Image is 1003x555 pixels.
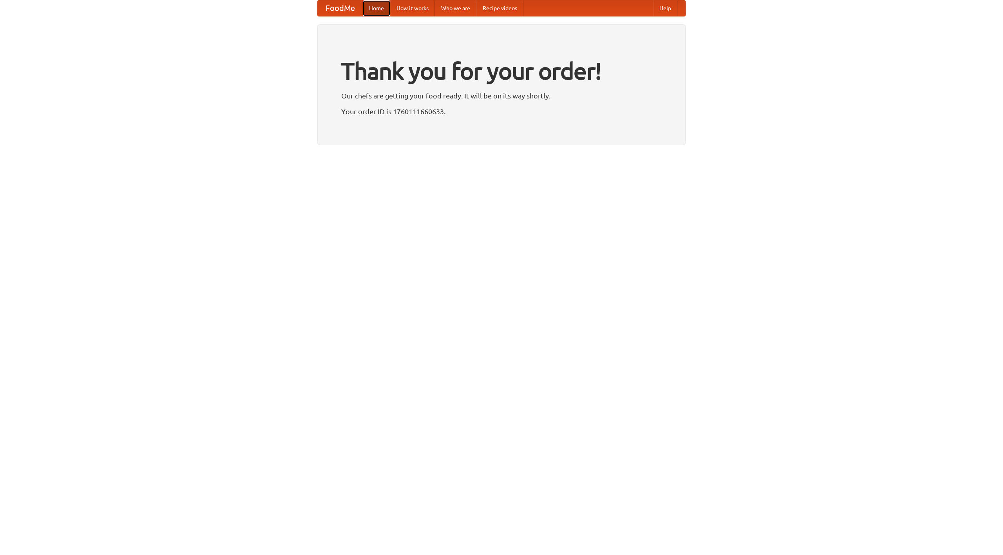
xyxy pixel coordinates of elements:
[476,0,523,16] a: Recipe videos
[653,0,677,16] a: Help
[435,0,476,16] a: Who we are
[341,90,662,102] p: Our chefs are getting your food ready. It will be on its way shortly.
[341,106,662,117] p: Your order ID is 1760111660633.
[363,0,390,16] a: Home
[318,0,363,16] a: FoodMe
[390,0,435,16] a: How it works
[341,52,662,90] h1: Thank you for your order!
